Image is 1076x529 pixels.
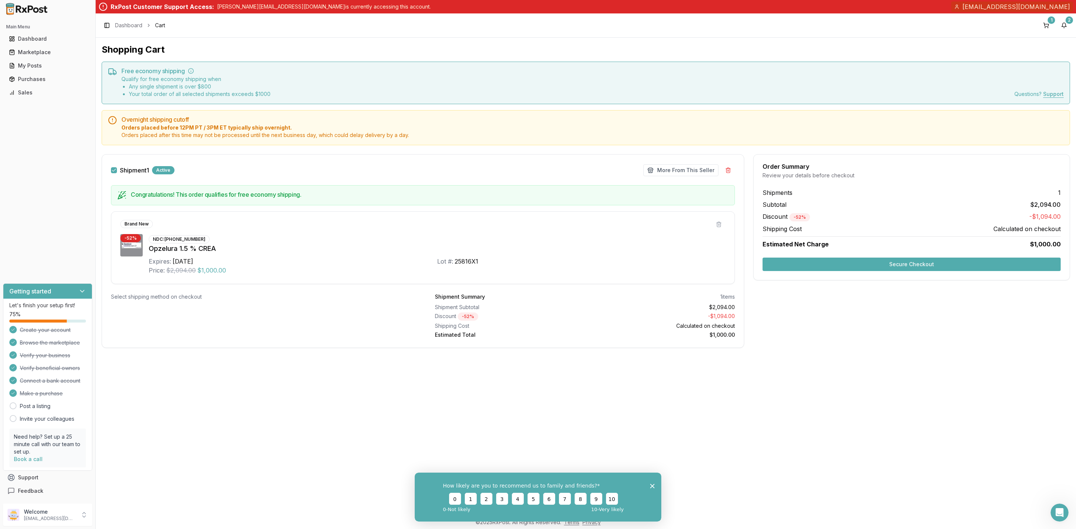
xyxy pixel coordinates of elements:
button: Feedback [3,484,92,498]
h1: Shopping Cart [102,44,1070,56]
button: Support [3,471,92,484]
div: Order Summary [763,164,1061,169]
div: 1 items [720,293,735,301]
span: Orders placed before 12PM PT / 3PM ET typically ship overnight. [121,124,1064,131]
div: - $1,094.00 [588,312,735,321]
div: Calculated on checkout [588,322,735,330]
a: Book a call [14,456,43,462]
span: 1 [1058,188,1061,197]
div: $2,094.00 [588,304,735,311]
span: Browse the marketplace [20,339,80,346]
button: Marketplace [3,46,92,58]
button: More From This Seller [643,164,718,176]
div: Price: [149,266,165,275]
div: $1,000.00 [588,331,735,339]
label: Shipment 1 [120,167,149,173]
p: Need help? Set up a 25 minute call with our team to set up. [14,433,81,455]
div: Questions? [1014,90,1064,98]
img: RxPost Logo [3,3,51,15]
div: - 52 % [789,213,810,221]
span: -$1,094.00 [1029,212,1061,221]
div: Review your details before checkout [763,172,1061,179]
a: 1 [1040,19,1052,31]
span: Cart [155,22,165,29]
h5: Congratulations! This order qualifies for free economy shipping. [131,192,729,197]
span: [EMAIL_ADDRESS][DOMAIN_NAME] [962,2,1070,11]
div: 2 [1066,16,1073,24]
button: Sales [3,87,92,99]
div: My Posts [9,62,86,69]
span: Make a purchase [20,390,63,397]
button: Secure Checkout [763,258,1061,271]
button: Purchases [3,73,92,85]
p: [PERSON_NAME][EMAIL_ADDRESS][DOMAIN_NAME] is currently accessing this account. [217,3,431,10]
div: - 52 % [458,312,478,321]
p: Welcome [24,508,76,516]
div: Active [152,166,174,174]
span: 75 % [9,311,21,318]
button: My Posts [3,60,92,72]
iframe: Survey from RxPost [415,473,661,522]
h5: Overnight shipping cutoff [121,116,1064,122]
nav: breadcrumb [115,22,165,29]
span: Calculated on checkout [993,224,1061,233]
span: $1,000.00 [1030,240,1061,249]
div: Lot #: [437,257,453,266]
span: Create your account [20,326,71,334]
iframe: Intercom live chat [1051,504,1069,522]
p: Let's finish your setup first! [9,302,86,309]
a: Dashboard [115,22,142,29]
span: $2,094.00 [166,266,196,275]
span: Subtotal [763,200,786,209]
button: 2 [1058,19,1070,31]
div: Shipping Cost [435,322,582,330]
span: Discount [763,213,810,220]
h3: Getting started [9,287,51,296]
div: Dashboard [9,35,86,43]
span: Verify beneficial owners [20,364,80,372]
div: [DATE] [173,257,193,266]
div: Expires: [149,257,171,266]
span: Shipments [763,188,792,197]
div: Opzelura 1.5 % CREA [149,243,726,254]
h5: Free economy shipping [121,68,1064,74]
div: Select shipping method on checkout [111,293,411,301]
div: Estimated Total [435,331,582,339]
div: - 52 % [120,234,141,242]
span: Verify your business [20,352,70,359]
h2: Main Menu [6,24,89,30]
div: Discount [435,312,582,321]
span: Connect a bank account [20,377,80,385]
div: Purchases [9,75,86,83]
a: Sales [6,86,89,99]
a: Purchases [6,72,89,86]
li: Any single shipment is over $ 800 [129,83,270,90]
a: Privacy [582,519,601,525]
span: $2,094.00 [1030,200,1061,209]
span: Orders placed after this time may not be processed until the next business day, which could delay... [121,131,1064,139]
div: Shipment Summary [435,293,485,301]
div: 1 [1048,16,1055,24]
div: Marketplace [9,49,86,56]
div: Qualify for free economy shipping when [121,75,270,98]
p: [EMAIL_ADDRESS][DOMAIN_NAME] [24,516,76,522]
span: Shipping Cost [763,224,802,233]
span: $1,000.00 [197,266,226,275]
a: Invite your colleagues [20,415,74,423]
div: NDC: [PHONE_NUMBER] [149,235,210,243]
div: Sales [9,89,86,96]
